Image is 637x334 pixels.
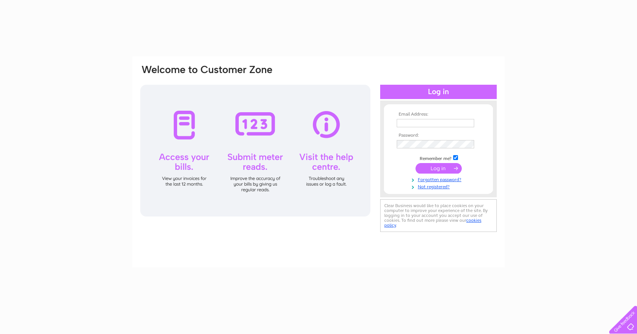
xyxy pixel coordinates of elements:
[380,199,497,232] div: Clear Business would like to place cookies on your computer to improve your experience of the sit...
[397,175,482,183] a: Forgotten password?
[384,218,481,228] a: cookies policy
[395,133,482,138] th: Password:
[395,154,482,162] td: Remember me?
[416,163,462,174] input: Submit
[397,183,482,190] a: Not registered?
[395,112,482,117] th: Email Address:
